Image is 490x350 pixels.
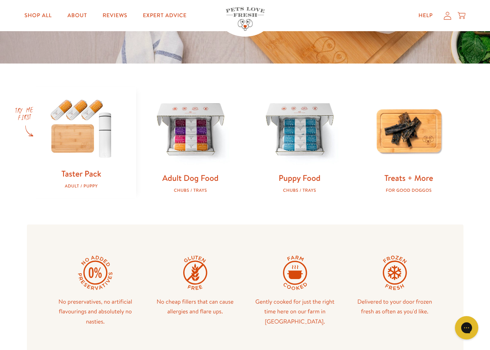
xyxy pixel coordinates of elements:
div: Adult / Puppy [39,184,124,189]
a: About [61,8,93,23]
div: Chubs / Trays [149,188,233,193]
img: Pets Love Fresh [226,7,265,31]
a: Help [412,8,439,23]
a: Taster Pack [61,168,101,179]
a: Reviews [96,8,133,23]
a: Adult Dog Food [162,172,218,184]
p: Gently cooked for just the right time here on our farm in [GEOGRAPHIC_DATA]. [251,297,339,327]
p: Delivered to your door frozen fresh as often as you'd like. [351,297,439,316]
p: No preservatives, no artificial flavourings and absolutely no nasties. [52,297,139,327]
a: Expert Advice [137,8,193,23]
a: Shop All [18,8,58,23]
a: Puppy Food [279,172,320,184]
iframe: Gorgias live chat messenger [451,313,482,342]
p: No cheap fillers that can cause allergies and flare ups. [152,297,239,316]
div: Chubs / Trays [258,188,342,193]
a: Treats + More [384,172,433,184]
div: For good doggos [367,188,451,193]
